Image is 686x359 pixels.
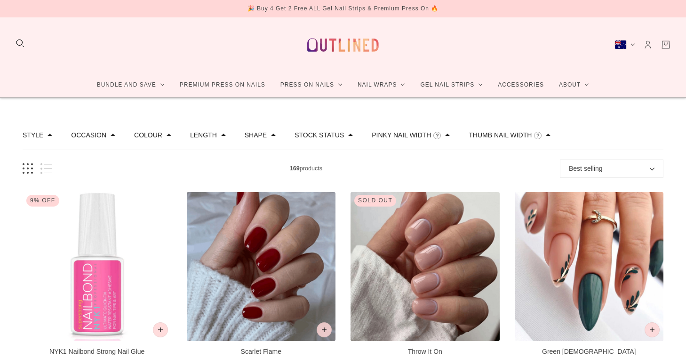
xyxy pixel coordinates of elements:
[26,195,59,207] div: 9% Off
[40,163,52,174] button: List view
[560,160,663,178] button: Best selling
[469,132,532,138] button: Filter by Thumb Nail Width
[317,322,332,337] button: Add to cart
[187,192,336,341] img: Scarlet Flame-Press on Manicure-Outlined
[645,322,660,337] button: Add to cart
[89,72,172,97] a: Bundle and Save
[172,72,273,97] a: Premium Press On Nails
[23,192,172,355] a: NYK1 Nailbond Strong Nail Glue
[23,347,172,357] p: NYK1 Nailbond Strong Nail Glue
[187,347,336,357] p: Scarlet Flame
[351,192,500,341] img: Throw It On-Press on Manicure-Outlined
[134,132,162,138] button: Filter by Colour
[15,38,25,48] button: Search
[614,40,635,49] button: Australia
[413,72,490,97] a: Gel Nail Strips
[551,72,597,97] a: About
[351,347,500,357] p: Throw It On
[23,132,43,138] button: Filter by Style
[187,192,336,355] a: Scarlet Flame
[23,163,33,174] button: Grid view
[190,132,217,138] button: Filter by Length
[350,72,413,97] a: Nail Wraps
[302,25,384,65] a: Outlined
[247,4,439,14] div: 🎉 Buy 4 Get 2 Free ALL Gel Nail Strips & Premium Press On 🔥
[661,40,671,50] a: Cart
[52,164,560,174] span: products
[351,192,500,355] a: Throw It On
[643,40,653,50] a: Account
[273,72,350,97] a: Press On Nails
[515,192,664,355] a: Green Zen
[71,132,106,138] button: Filter by Occasion
[153,322,168,337] button: Add to cart
[295,132,344,138] button: Filter by Stock status
[372,132,431,138] button: Filter by Pinky Nail Width
[354,195,396,207] div: Sold out
[490,72,551,97] a: Accessories
[245,132,267,138] button: Filter by Shape
[515,347,664,357] p: Green [DEMOGRAPHIC_DATA]
[290,165,300,172] b: 169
